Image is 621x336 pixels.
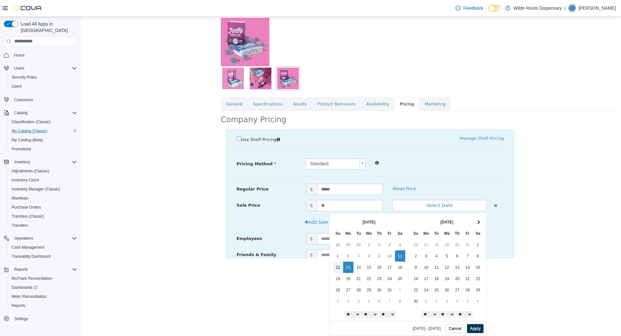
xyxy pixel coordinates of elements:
[9,253,77,260] span: Traceabilty Dashboard
[9,244,47,251] a: Cash Management
[9,222,30,229] a: Transfers
[262,222,273,233] td: 29
[156,120,160,124] input: Use Shelf Pricing
[252,279,262,290] td: 2
[351,222,361,233] td: 28
[6,73,80,82] button: Security Roles
[140,1,189,49] img: 150
[330,245,340,256] td: 9
[9,73,39,81] a: Security Roles
[382,222,392,233] td: 31
[6,283,80,292] a: Dashboards
[12,254,50,259] span: Traceabilty Dashboard
[18,21,77,34] span: Load All Apps in [GEOGRAPHIC_DATA]
[564,4,566,12] p: |
[9,127,77,135] span: My Catalog (Classic)
[488,5,502,12] input: Dark Mode
[9,284,40,291] a: Dashboards
[12,96,36,104] a: Customers
[293,233,304,245] td: 9
[9,167,52,175] a: Adjustments (Classic)
[351,233,361,245] td: 4
[283,211,293,222] th: We
[12,95,77,103] span: Customers
[252,211,262,222] th: Su
[9,145,34,153] a: Promotions
[12,75,37,80] span: Security Roles
[361,233,371,245] td: 5
[273,256,283,267] td: 21
[225,183,236,194] span: $
[6,243,80,252] button: Cash Management
[371,222,382,233] td: 30
[330,233,340,245] td: 2
[273,211,283,222] th: Tu
[9,203,44,211] a: Purchase Orders
[386,307,403,316] button: Apply
[12,285,38,290] span: Dashboards
[156,235,195,240] span: Friends & Family
[9,167,77,175] span: Adjustments (Classic)
[6,176,80,185] button: Inventory Count
[273,279,283,290] td: 4
[332,310,362,314] span: [DATE] - [DATE]
[12,196,28,201] span: Manifests
[12,158,33,166] button: Inventory
[14,66,24,71] span: Users
[293,256,304,267] td: 23
[12,234,77,242] span: Operations
[9,293,77,300] span: Metrc Reconciliation
[283,267,293,279] td: 29
[9,302,77,309] span: Reports
[6,292,80,301] button: Metrc Reconciliation
[225,142,276,152] span: Standard
[12,109,30,117] button: Catalog
[9,136,46,144] a: My Catalog (Beta)
[167,81,207,94] a: Specifications
[330,292,403,302] div: :
[156,170,188,175] span: Regular Price
[340,200,392,211] th: [DATE]
[361,267,371,279] td: 26
[12,178,39,183] span: Inventory Count
[371,267,382,279] td: 27
[304,211,314,222] th: Fr
[9,293,49,300] a: Metrc Reconciliation
[262,200,314,211] th: [DATE]
[262,256,273,267] td: 20
[12,109,77,117] span: Catalog
[6,274,80,283] button: BioTrack Reconciliation
[293,211,304,222] th: Th
[371,233,382,245] td: 6
[225,142,285,153] a: Standard
[14,236,33,241] span: Operations
[13,5,42,11] img: Cova
[379,119,423,124] a: Manage Shelf Pricing
[340,245,351,256] td: 10
[382,256,392,267] td: 21
[6,185,80,194] button: Inventory Manager (Classic)
[12,234,36,242] button: Operations
[371,245,382,256] td: 13
[340,267,351,279] td: 24
[283,279,293,290] td: 5
[252,256,262,267] td: 19
[283,222,293,233] td: 1
[14,97,33,103] span: Customers
[392,222,402,233] td: 1
[273,267,283,279] td: 28
[12,276,52,281] span: BioTrack Reconciliation
[314,245,324,256] td: 18
[9,82,24,90] a: Users
[12,245,44,250] span: Cash Management
[351,211,361,222] th: Tu
[252,245,262,256] td: 12
[12,303,25,308] span: Reports
[9,176,77,184] span: Inventory Count
[156,186,180,191] span: Sale Price
[361,245,371,256] td: 12
[6,167,80,176] button: Adjustments (Classic)
[340,256,351,267] td: 17
[314,279,324,290] td: 8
